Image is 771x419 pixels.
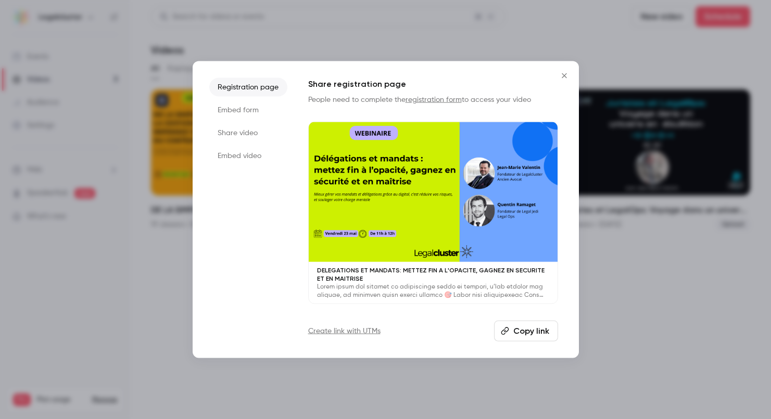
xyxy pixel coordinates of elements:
[317,266,549,282] p: DELEGATIONS ET MANDATS: METTEZ FIN A L'OPACITE, GAGNEZ EN SECURITE ET EN MAITRISE
[308,325,381,336] a: Create link with UTMs
[209,124,287,142] li: Share video
[209,78,287,97] li: Registration page
[554,66,575,86] button: Close
[406,96,462,103] a: registration form
[308,122,558,304] a: DELEGATIONS ET MANDATS: METTEZ FIN A L'OPACITE, GAGNEZ EN SECURITE ET EN MAITRISELorem ipsum dol ...
[308,95,558,105] p: People need to complete the to access your video
[494,320,558,341] button: Copy link
[209,101,287,120] li: Embed form
[308,78,558,90] h1: Share registration page
[317,282,549,299] p: Lorem ipsum dol sitamet co adipiscinge seddo ei tempori, u’lab etdolor mag aliquae, ad minimven q...
[209,147,287,165] li: Embed video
